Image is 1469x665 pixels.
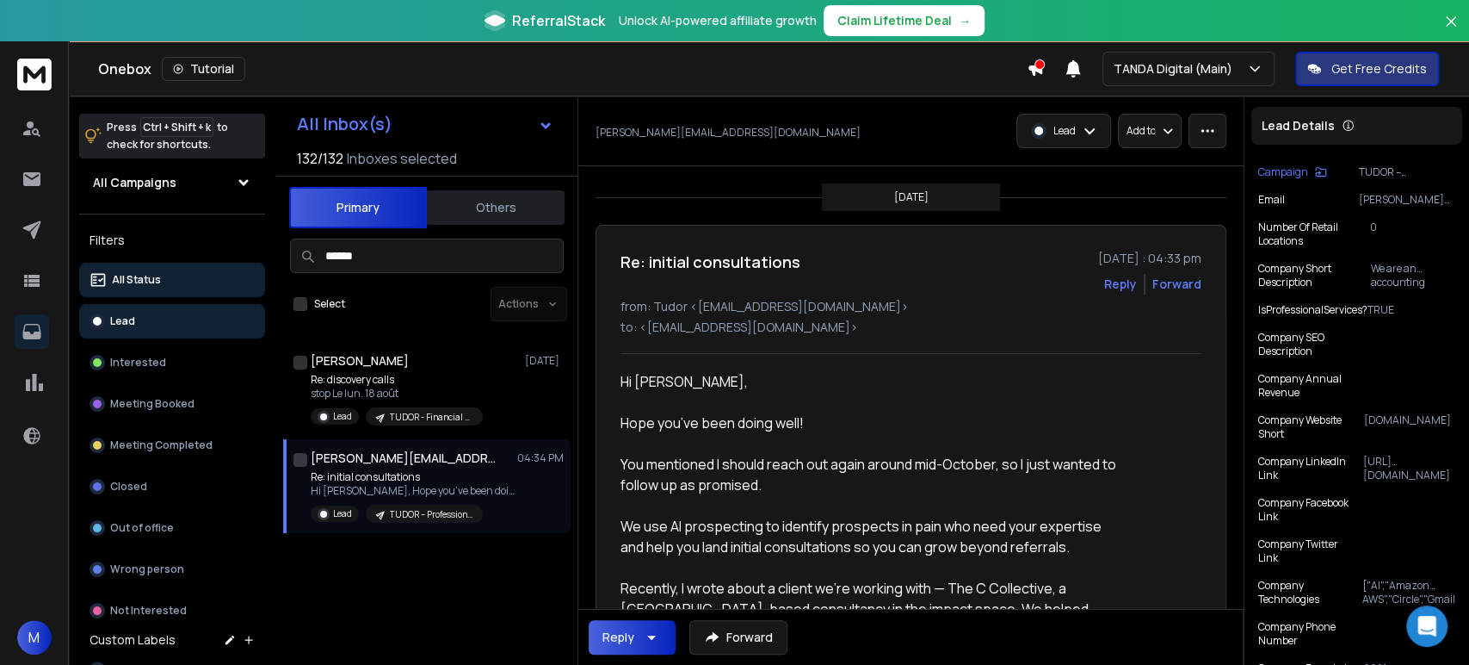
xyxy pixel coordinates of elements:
[297,115,392,133] h1: All Inbox(s)
[1370,221,1455,248] p: 0
[283,107,567,141] button: All Inbox(s)
[1440,10,1462,52] button: Close banner
[517,451,564,465] p: 04:34 PM
[1371,262,1455,289] p: We are an accounting services firm dedicated to assisting small and medium-sized businesses, as w...
[620,298,1201,315] p: from: Tudor <[EMAIL_ADDRESS][DOMAIN_NAME]>
[1258,455,1363,482] p: Company LinkedIn Link
[110,562,184,576] p: Wrong person
[1262,117,1335,134] p: Lead Details
[110,438,213,452] p: Meeting Completed
[79,263,265,297] button: All Status
[297,148,343,169] span: 132 / 132
[311,373,483,387] p: Re: discovery calls
[1258,165,1308,179] p: Campaign
[347,148,457,169] h3: Inboxes selected
[620,413,1123,516] div: Hope you’ve been doing well! You mentioned I should reach out again around mid-October, so I just...
[620,516,1123,578] div: We use AI prospecting to identify prospects in pain who need your expertise and help you land ini...
[110,314,135,328] p: Lead
[390,508,472,521] p: TUDOR – Professional Services | [GEOGRAPHIC_DATA] | 1-10
[689,620,787,655] button: Forward
[1258,372,1370,400] p: Company Annual Revenue
[79,228,265,252] h3: Filters
[596,126,861,140] p: [PERSON_NAME][EMAIL_ADDRESS][DOMAIN_NAME]
[1362,579,1455,606] p: ["AI","Amazon AWS","Circle","Gmail","Google Apps"]
[894,190,929,204] p: [DATE]
[93,174,176,191] h1: All Campaigns
[98,57,1027,81] div: Onebox
[1126,124,1155,138] p: Add to
[110,397,194,411] p: Meeting Booked
[589,620,676,655] button: Reply
[1098,250,1201,267] p: [DATE] : 04:33 pm
[333,507,352,520] p: Lead
[620,319,1201,336] p: to: <[EMAIL_ADDRESS][DOMAIN_NAME]>
[140,117,213,137] span: Ctrl + Shift + k
[1331,60,1427,78] p: Get Free Credits
[311,484,517,498] p: Hi [PERSON_NAME], Hope you’ve been doing
[311,450,500,467] h1: [PERSON_NAME][EMAIL_ADDRESS][DOMAIN_NAME]
[602,629,634,646] div: Reply
[1363,455,1455,482] p: [URL][DOMAIN_NAME]
[427,189,565,227] button: Others
[1114,60,1239,78] p: TANDA Digital (Main)
[89,631,176,649] h3: Custom Labels
[311,470,517,484] p: Re: initial consultations
[1364,413,1455,441] p: [DOMAIN_NAME]
[314,297,345,311] label: Select
[1258,331,1368,358] p: Company SEO Description
[1258,165,1327,179] button: Campaign
[1258,221,1370,248] p: Number of Retail Locations
[1295,52,1439,86] button: Get Free Credits
[79,594,265,628] button: Not Interested
[17,620,52,655] button: M
[1258,413,1363,441] p: Company Website Short
[1258,538,1359,565] p: Company Twitter Link
[79,345,265,380] button: Interested
[1152,276,1201,293] div: Forward
[1053,124,1076,138] p: Lead
[311,387,483,401] p: stop Le lun. 18 août
[162,57,245,81] button: Tutorial
[79,387,265,421] button: Meeting Booked
[1367,303,1455,317] p: TRUE
[1359,193,1455,207] p: [PERSON_NAME][EMAIL_ADDRESS][DOMAIN_NAME]
[525,354,564,368] p: [DATE]
[1258,193,1285,207] p: Email
[512,10,605,31] span: ReferralStack
[79,511,265,545] button: Out of office
[1104,276,1137,293] button: Reply
[390,411,472,424] p: TUDOR - Financial Services | [GEOGRAPHIC_DATA]
[79,304,265,339] button: Lead
[107,119,228,153] p: Press to check for shortcuts.
[1258,303,1367,317] p: isProfessionalServices?
[824,5,984,36] button: Claim Lifetime Deal→
[1359,165,1455,179] p: TUDOR – Professional Services | [GEOGRAPHIC_DATA] | 1-10
[333,410,352,423] p: Lead
[1258,620,1367,648] p: Company Phone Number
[1258,579,1362,606] p: Company Technologies
[1406,606,1447,647] div: Open Intercom Messenger
[1258,262,1371,289] p: Company Short Description
[110,356,166,370] p: Interested
[619,12,817,29] p: Unlock AI-powered affiliate growth
[620,371,1123,413] div: Hi [PERSON_NAME],
[79,552,265,587] button: Wrong person
[79,469,265,504] button: Closed
[620,250,800,274] h1: Re: initial consultations
[79,428,265,463] button: Meeting Completed
[289,187,427,228] button: Primary
[112,273,161,287] p: All Status
[110,604,187,618] p: Not Interested
[110,521,174,535] p: Out of office
[959,12,971,29] span: →
[79,165,265,200] button: All Campaigns
[110,480,147,494] p: Closed
[311,352,409,370] h1: [PERSON_NAME]
[1258,496,1364,524] p: Company Facebook Link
